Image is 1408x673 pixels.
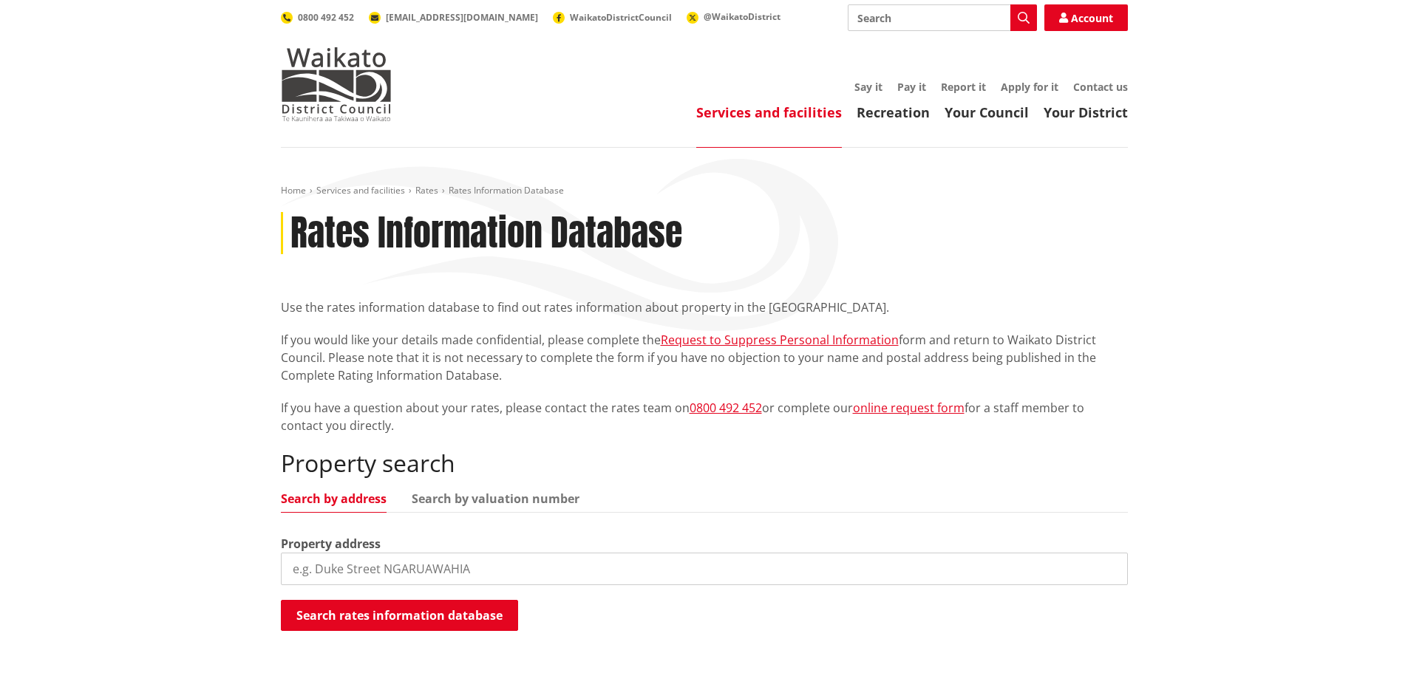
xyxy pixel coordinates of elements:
a: Rates [415,184,438,197]
p: If you would like your details made confidential, please complete the form and return to Waikato ... [281,331,1128,384]
a: online request form [853,400,965,416]
span: [EMAIL_ADDRESS][DOMAIN_NAME] [386,11,538,24]
a: Search by valuation number [412,493,579,505]
a: Search by address [281,493,387,505]
a: Services and facilities [696,103,842,121]
span: Rates Information Database [449,184,564,197]
a: Report it [941,80,986,94]
a: Recreation [857,103,930,121]
a: 0800 492 452 [281,11,354,24]
a: Account [1044,4,1128,31]
p: Use the rates information database to find out rates information about property in the [GEOGRAPHI... [281,298,1128,316]
a: Pay it [897,80,926,94]
label: Property address [281,535,381,553]
a: Say it [854,80,882,94]
a: Services and facilities [316,184,405,197]
a: 0800 492 452 [690,400,762,416]
nav: breadcrumb [281,185,1128,197]
h2: Property search [281,449,1128,477]
p: If you have a question about your rates, please contact the rates team on or complete our for a s... [281,399,1128,434]
span: WaikatoDistrictCouncil [570,11,672,24]
input: Search input [848,4,1037,31]
span: @WaikatoDistrict [704,10,780,23]
h1: Rates Information Database [290,212,682,255]
button: Search rates information database [281,600,518,631]
a: @WaikatoDistrict [687,10,780,23]
a: Contact us [1073,80,1128,94]
img: Waikato District Council - Te Kaunihera aa Takiwaa o Waikato [281,47,392,121]
a: Apply for it [1001,80,1058,94]
a: Home [281,184,306,197]
a: Your District [1044,103,1128,121]
span: 0800 492 452 [298,11,354,24]
a: Request to Suppress Personal Information [661,332,899,348]
a: Your Council [945,103,1029,121]
a: WaikatoDistrictCouncil [553,11,672,24]
a: [EMAIL_ADDRESS][DOMAIN_NAME] [369,11,538,24]
input: e.g. Duke Street NGARUAWAHIA [281,553,1128,585]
